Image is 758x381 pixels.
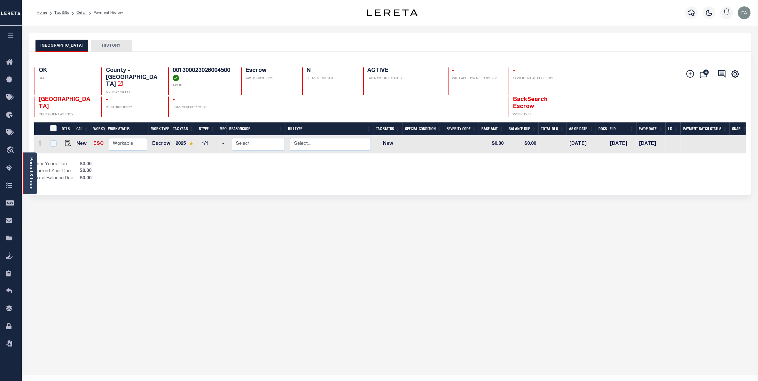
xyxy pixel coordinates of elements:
th: WorkQ [91,122,105,136]
h4: County - [GEOGRAPHIC_DATA] [106,67,160,88]
p: TAX ID [173,83,233,88]
td: New [373,136,402,153]
th: &nbsp;&nbsp;&nbsp;&nbsp;&nbsp;&nbsp;&nbsp;&nbsp;&nbsp;&nbsp; [34,122,46,136]
th: LD: activate to sort column ascending [666,122,681,136]
p: WITH ADDITIONAL PROPERTY [452,76,501,81]
th: Tax Status: activate to sort column ascending [373,122,402,136]
p: TAX ACCOUNT STATUS [368,76,440,81]
p: IN BANKRUPTCY [106,105,160,110]
td: 2025 [173,136,199,153]
li: Payment History [87,10,123,16]
th: Base Amt: activate to sort column ascending [479,122,506,136]
span: [GEOGRAPHIC_DATA] [39,97,90,110]
a: Detail [76,11,87,15]
th: &nbsp; [46,122,59,136]
th: Severity Code: activate to sort column ascending [444,122,479,136]
td: Prior Years Due [34,161,79,168]
th: Payment Batch Status: activate to sort column ascending [681,122,730,136]
h4: OK [39,67,94,74]
h4: ACTIVE [368,67,440,74]
th: Docs [596,122,607,136]
td: Escrow [150,136,173,153]
a: ESC [93,142,104,146]
span: $0.00 [79,175,93,182]
td: Current Year Due [34,168,79,175]
th: ELD: activate to sort column ascending [607,122,636,136]
p: STATE [39,76,94,81]
p: WORK TYPE [513,113,568,117]
p: LOAN SEVERITY CODE [173,105,233,110]
td: [DATE] [637,136,666,153]
a: Home [36,11,47,15]
h4: 001300023026004500 [173,67,233,81]
th: Total DLQ: activate to sort column ascending [539,122,567,136]
h4: N [307,67,356,74]
span: - [513,68,515,74]
button: [GEOGRAPHIC_DATA] [35,40,88,52]
h4: Escrow [246,67,294,74]
td: [DATE] [567,136,596,153]
td: New [74,136,91,153]
th: MPO [217,122,227,136]
th: Balance Due: activate to sort column ascending [506,122,539,136]
th: ReasonCode: activate to sort column ascending [227,122,285,136]
a: Parcel & Loan [28,157,33,190]
td: 1/1 [199,136,220,153]
th: DTLS [59,122,74,136]
button: HISTORY [91,40,132,52]
i: travel_explore [6,146,16,155]
th: RType: activate to sort column ascending [196,122,217,136]
p: TAX SERVICE TYPE [246,76,294,81]
img: svg+xml;base64,PHN2ZyB4bWxucz0iaHR0cDovL3d3dy53My5vcmcvMjAwMC9zdmciIHBvaW50ZXItZXZlbnRzPSJub25lIi... [738,6,751,19]
th: Special Condition: activate to sort column ascending [402,122,444,136]
th: Tax Year: activate to sort column ascending [170,122,196,136]
span: $0.00 [79,168,93,175]
td: $0.00 [479,136,506,153]
img: Star.svg [189,141,193,145]
td: [DATE] [607,136,637,153]
p: DELINQUENT AGENCY [39,113,94,117]
p: AGENCY WEBSITE [106,90,160,95]
span: - [452,68,455,74]
th: CAL: activate to sort column ascending [74,122,91,136]
td: Total Balance Due [34,175,79,182]
th: SNAP: activate to sort column ascending [730,122,749,136]
td: $0.00 [506,136,539,153]
span: - [106,97,108,103]
th: Work Status [105,122,149,136]
th: Work Type [149,122,170,136]
span: BackSearch Escrow [513,97,548,110]
span: $0.00 [79,161,93,168]
p: SERVICE OVERRIDE [307,76,356,81]
th: BillType: activate to sort column ascending [285,122,373,136]
th: PWOP Date: activate to sort column ascending [637,122,666,136]
p: CONFIDENTIAL PROPERTY [513,76,568,81]
a: Tax Bills [54,11,69,15]
th: As of Date: activate to sort column ascending [567,122,596,136]
span: - [173,97,175,103]
img: logo-dark.svg [367,9,418,16]
td: - [220,136,229,153]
